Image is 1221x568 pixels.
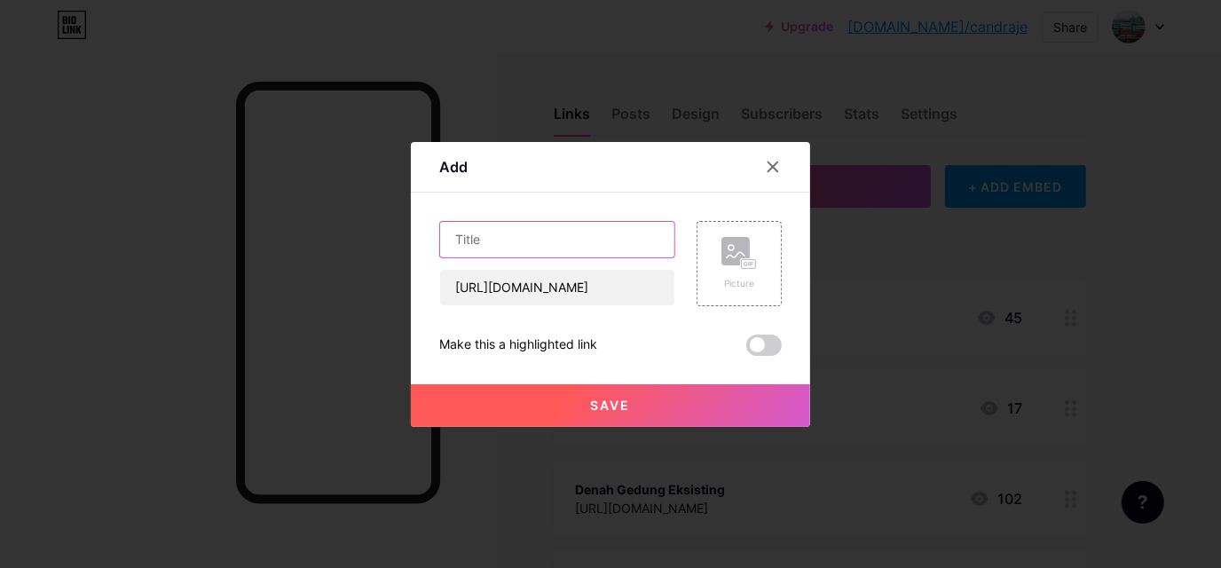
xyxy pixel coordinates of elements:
[440,270,674,305] input: URL
[439,156,468,177] div: Add
[439,335,597,356] div: Make this a highlighted link
[411,384,810,427] button: Save
[440,222,674,257] input: Title
[721,277,757,290] div: Picture
[591,398,631,413] span: Save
